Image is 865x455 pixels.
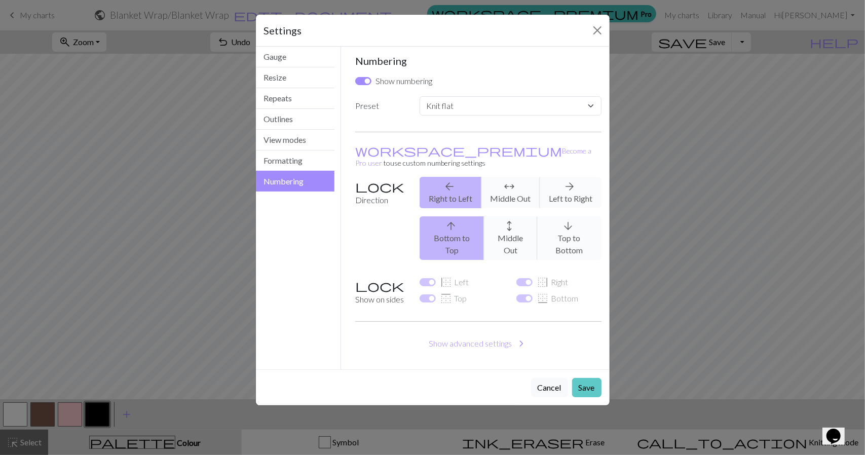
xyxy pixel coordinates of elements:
[355,146,591,167] small: to use custom numbering settings
[515,336,528,351] span: chevron_right
[355,334,601,353] button: Show advanced settings
[537,276,568,288] label: Right
[440,291,452,306] span: border_top
[440,292,467,305] label: Top
[264,23,302,38] h5: Settings
[256,88,335,109] button: Repeats
[349,177,413,268] label: Direction
[349,96,413,120] label: Preset
[349,276,413,309] label: Show on sides
[256,171,335,192] button: Numbering
[440,276,469,288] label: Left
[589,22,606,39] button: Close
[256,67,335,88] button: Resize
[537,275,549,289] span: border_right
[355,55,601,67] h5: Numbering
[537,291,549,306] span: border_bottom
[822,414,855,445] iframe: chat widget
[256,130,335,150] button: View modes
[256,109,335,130] button: Outlines
[355,146,591,167] a: Become a Pro user
[440,275,452,289] span: border_left
[375,75,432,87] label: Show numbering
[572,378,601,397] button: Save
[531,378,568,397] button: Cancel
[256,47,335,67] button: Gauge
[537,292,578,305] label: Bottom
[355,143,562,158] span: workspace_premium
[256,150,335,171] button: Formatting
